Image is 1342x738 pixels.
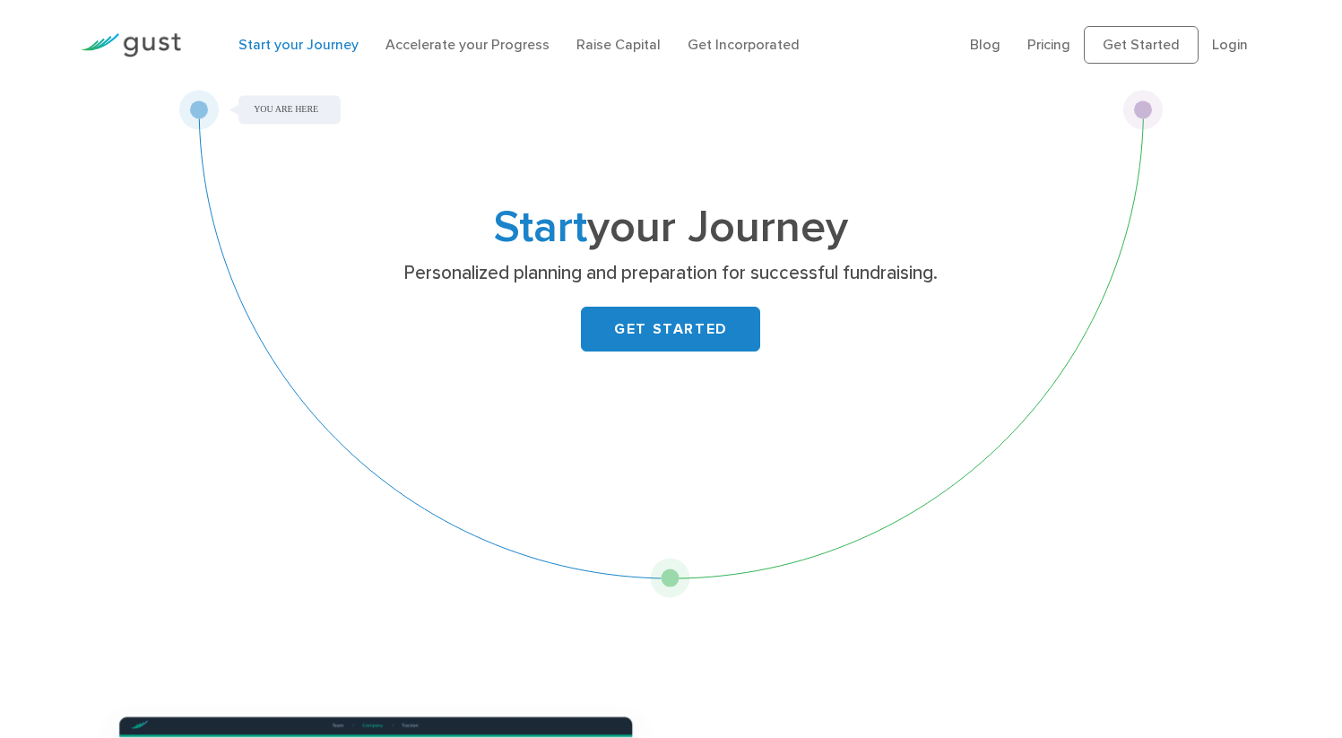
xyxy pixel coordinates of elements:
[81,33,181,57] img: Gust Logo
[385,36,550,53] a: Accelerate your Progress
[238,36,359,53] a: Start your Journey
[970,36,1000,53] a: Blog
[576,36,661,53] a: Raise Capital
[1212,36,1248,53] a: Login
[324,261,1018,286] p: Personalized planning and preparation for successful fundraising.
[1027,36,1070,53] a: Pricing
[316,207,1025,248] h1: your Journey
[1084,26,1199,64] a: Get Started
[494,201,587,254] span: Start
[581,307,760,352] a: GET STARTED
[688,36,800,53] a: Get Incorporated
